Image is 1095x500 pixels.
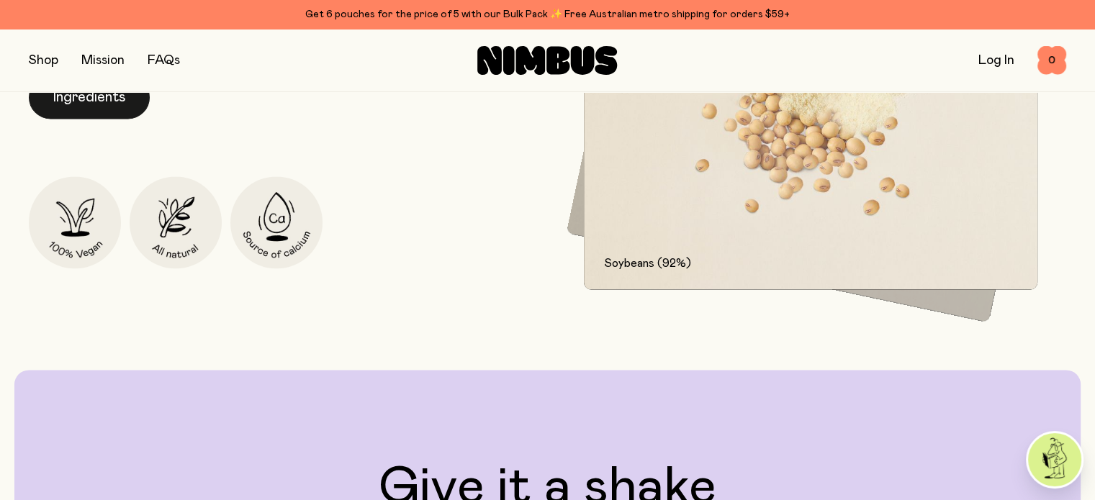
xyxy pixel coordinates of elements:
[81,54,125,67] a: Mission
[978,54,1014,67] a: Log In
[1037,46,1066,75] button: 0
[1028,433,1081,486] img: agent
[29,76,150,119] button: Ingredients
[148,54,180,67] a: FAQs
[29,6,1066,23] div: Get 6 pouches for the price of 5 with our Bulk Pack ✨ Free Australian metro shipping for orders $59+
[604,255,1018,272] p: Soybeans (92%)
